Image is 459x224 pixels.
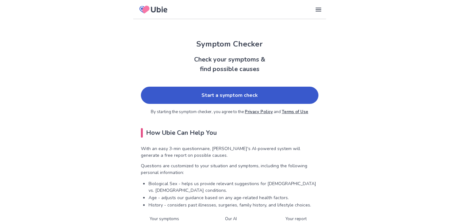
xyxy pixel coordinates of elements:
p: Your symptoms [150,216,179,222]
h1: Symptom Checker [133,38,326,50]
h2: Check your symptoms & find possible causes [133,55,326,74]
a: Start a symptom check [141,87,318,104]
p: Age - adjusts our guidance based on any age-related health factors. [149,194,318,201]
p: By starting the symptom checker, you agree to the and [141,109,318,115]
p: Questions are customized to your situation and symptoms, including the following personal informa... [141,163,318,176]
p: Our AI [218,216,244,222]
h2: How Ubie Can Help You [141,128,318,138]
p: Biological Sex - helps us provide relevant suggestions for [DEMOGRAPHIC_DATA] vs. [DEMOGRAPHIC_DA... [149,180,318,194]
p: History - considers past illnesses, surgeries, family history, and lifestyle choices. [149,202,318,208]
p: With an easy 3-min questionnaire, [PERSON_NAME]'s AI-powered system will generate a free report o... [141,145,318,159]
a: Privacy Policy [245,109,273,115]
p: Your report [283,216,309,222]
a: Terms of Use [282,109,308,115]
